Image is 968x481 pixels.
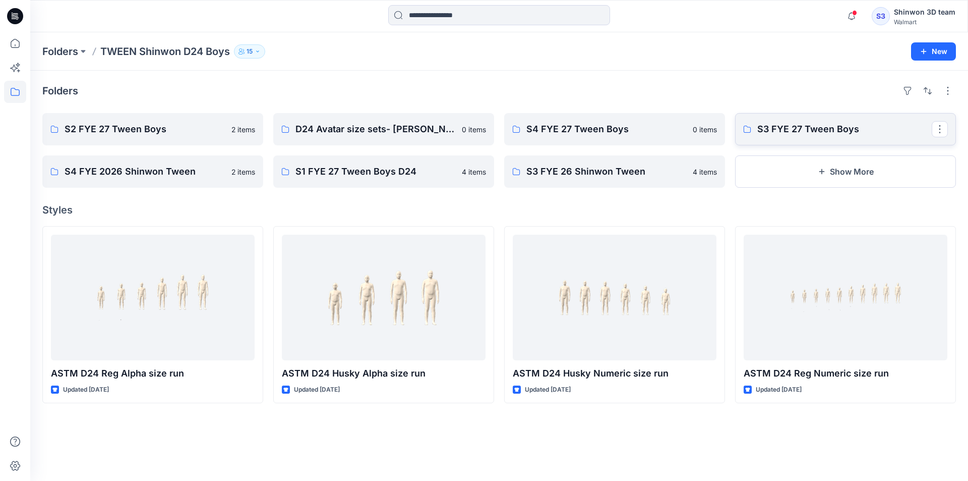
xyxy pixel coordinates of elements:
[462,124,486,135] p: 0 items
[872,7,890,25] div: S3
[756,385,802,395] p: Updated [DATE]
[42,44,78,59] a: Folders
[231,167,255,177] p: 2 items
[63,385,109,395] p: Updated [DATE]
[513,235,716,360] a: ASTM D24 Husky Numeric size run
[100,44,230,59] p: TWEEN Shinwon D24 Boys
[693,167,717,177] p: 4 items
[757,122,932,136] p: S3 FYE 27 Tween Boys
[911,42,956,61] button: New
[294,385,340,395] p: Updated [DATE]
[744,235,947,360] a: ASTM D24 Reg Numeric size run
[526,122,687,136] p: S4 FYE 27 Tween Boys
[295,122,456,136] p: D24 Avatar size sets- [PERSON_NAME]
[894,18,955,26] div: Walmart
[247,46,253,57] p: 15
[525,385,571,395] p: Updated [DATE]
[462,167,486,177] p: 4 items
[513,366,716,381] p: ASTM D24 Husky Numeric size run
[273,113,494,145] a: D24 Avatar size sets- [PERSON_NAME]0 items
[65,122,225,136] p: S2 FYE 27 Tween Boys
[231,124,255,135] p: 2 items
[42,113,263,145] a: S2 FYE 27 Tween Boys2 items
[282,366,486,381] p: ASTM D24 Husky Alpha size run
[51,235,255,360] a: ASTM D24 Reg Alpha size run
[735,155,956,188] button: Show More
[42,155,263,188] a: S4 FYE 2026 Shinwon Tween2 items
[273,155,494,188] a: S1 FYE 27 Tween Boys D244 items
[234,44,265,59] button: 15
[42,204,956,216] h4: Styles
[894,6,955,18] div: Shinwon 3D team
[744,366,947,381] p: ASTM D24 Reg Numeric size run
[282,235,486,360] a: ASTM D24 Husky Alpha size run
[42,85,78,97] h4: Folders
[504,155,725,188] a: S3 FYE 26 Shinwon Tween4 items
[693,124,717,135] p: 0 items
[51,366,255,381] p: ASTM D24 Reg Alpha size run
[295,165,456,179] p: S1 FYE 27 Tween Boys D24
[735,113,956,145] a: S3 FYE 27 Tween Boys
[526,165,687,179] p: S3 FYE 26 Shinwon Tween
[65,165,225,179] p: S4 FYE 2026 Shinwon Tween
[504,113,725,145] a: S4 FYE 27 Tween Boys0 items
